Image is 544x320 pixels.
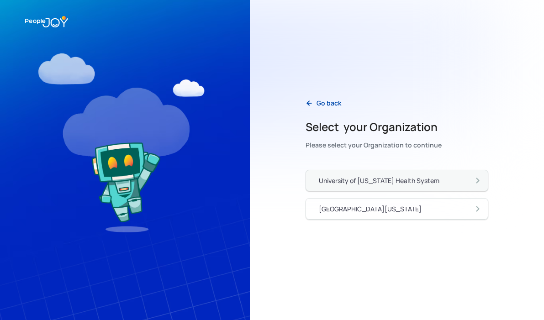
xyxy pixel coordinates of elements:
[317,99,341,108] div: Go back
[306,120,442,134] h2: Select your Organization
[319,205,422,214] div: [GEOGRAPHIC_DATA][US_STATE]
[306,139,442,152] div: Please select your Organization to continue
[298,94,349,112] a: Go back
[306,170,488,191] a: University of [US_STATE] Health System
[306,198,488,220] a: [GEOGRAPHIC_DATA][US_STATE]
[319,176,439,185] div: University of [US_STATE] Health System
